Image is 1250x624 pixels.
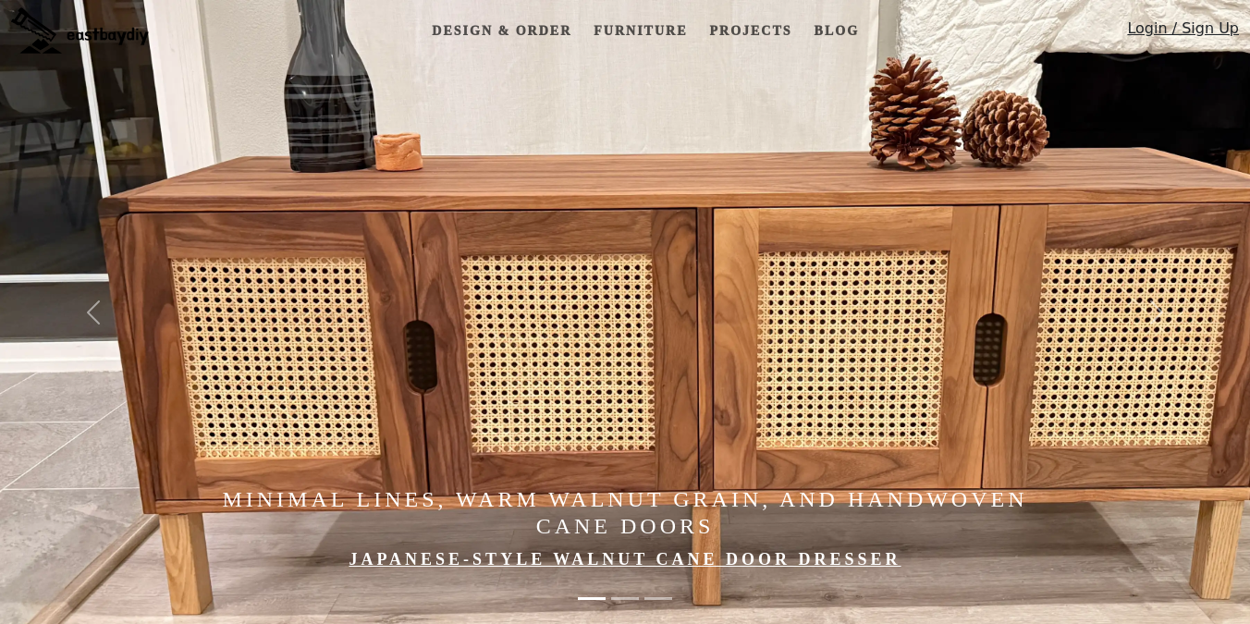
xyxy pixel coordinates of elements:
a: Login / Sign Up [1127,18,1239,48]
h4: Minimal Lines, Warm Walnut Grain, and Handwoven Cane Doors [188,486,1062,540]
button: Minimal Lines, Warm Walnut Grain, and Handwoven Cane Doors [578,588,606,609]
a: Blog [807,14,866,48]
a: Japanese-style Walnut Cane Door Dresser [349,550,901,569]
a: Furniture [586,14,694,48]
img: eastbaydiy [11,7,149,54]
a: Design & Order [424,14,579,48]
button: Made in the Bay Area [611,588,639,609]
button: Japanese-Style Limited Edition [644,588,672,609]
a: Projects [702,14,799,48]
